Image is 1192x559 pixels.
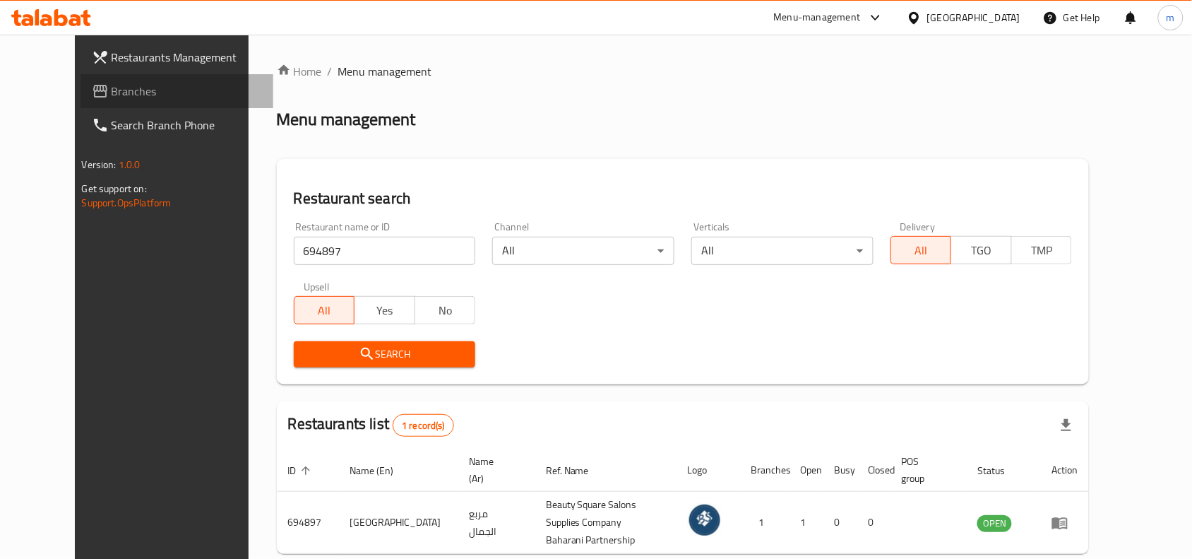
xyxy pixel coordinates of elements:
[823,492,857,554] td: 0
[339,492,458,554] td: [GEOGRAPHIC_DATA]
[1040,449,1089,492] th: Action
[300,300,350,321] span: All
[112,83,263,100] span: Branches
[393,414,454,437] div: Total records count
[902,453,949,487] span: POS group
[1167,10,1175,25] span: m
[112,117,263,134] span: Search Branch Phone
[857,492,890,554] td: 0
[957,240,1006,261] span: TGO
[977,515,1012,531] span: OPEN
[277,63,1090,80] nav: breadcrumb
[535,492,676,554] td: Beauty Square Salons Supplies Company Baharani Partnership
[294,188,1073,209] h2: Restaurant search
[546,462,607,479] span: Ref. Name
[789,492,823,554] td: 1
[470,453,518,487] span: Name (Ar)
[277,449,1090,554] table: enhanced table
[350,462,412,479] span: Name (En)
[277,108,416,131] h2: Menu management
[81,40,274,74] a: Restaurants Management
[354,296,415,324] button: Yes
[338,63,432,80] span: Menu management
[857,449,890,492] th: Closed
[458,492,535,554] td: مربع الجمال
[294,341,476,367] button: Search
[927,10,1020,25] div: [GEOGRAPHIC_DATA]
[360,300,410,321] span: Yes
[119,155,141,174] span: 1.0.0
[1011,236,1073,264] button: TMP
[977,515,1012,532] div: OPEN
[977,462,1023,479] span: Status
[823,449,857,492] th: Busy
[1051,514,1078,531] div: Menu
[492,237,674,265] div: All
[305,346,465,363] span: Search
[950,236,1012,264] button: TGO
[676,449,739,492] th: Logo
[112,49,263,66] span: Restaurants Management
[328,63,333,80] li: /
[415,296,476,324] button: No
[890,236,952,264] button: All
[277,492,339,554] td: 694897
[739,449,789,492] th: Branches
[774,9,861,26] div: Menu-management
[82,180,147,198] span: Get support on:
[82,194,172,212] a: Support.OpsPlatform
[294,296,355,324] button: All
[81,74,274,108] a: Branches
[277,63,322,80] a: Home
[1018,240,1067,261] span: TMP
[288,413,454,437] h2: Restaurants list
[294,237,476,265] input: Search for restaurant name or ID..
[739,492,789,554] td: 1
[393,419,453,433] span: 1 record(s)
[897,240,946,261] span: All
[82,155,117,174] span: Version:
[789,449,823,492] th: Open
[687,502,722,538] img: Beauty Square
[691,237,874,265] div: All
[1049,408,1083,442] div: Export file
[81,108,274,142] a: Search Branch Phone
[900,222,936,232] label: Delivery
[304,282,330,292] label: Upsell
[288,462,315,479] span: ID
[421,300,470,321] span: No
